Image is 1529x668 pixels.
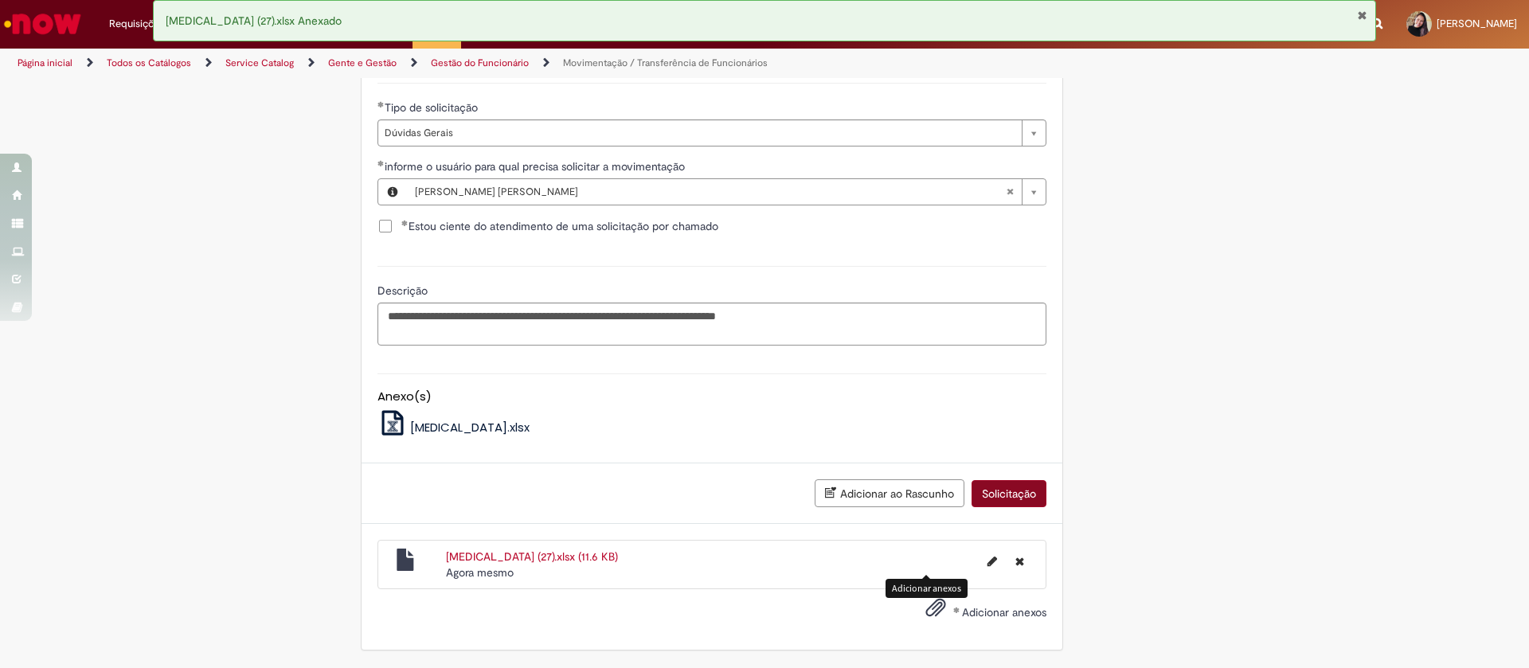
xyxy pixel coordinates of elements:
[410,419,530,436] span: [MEDICAL_DATA].xlsx
[998,179,1022,205] abbr: Limpar campo informe o usuário para qual precisa solicitar a movimentação
[815,479,964,507] button: Adicionar ao Rascunho
[1006,549,1034,574] button: Excluir Change Job (27).xlsx
[377,419,530,436] a: [MEDICAL_DATA].xlsx
[328,57,397,69] a: Gente e Gestão
[385,159,688,174] span: Necessários - informe o usuário para qual precisa solicitar a movimentação
[1437,17,1517,30] span: [PERSON_NAME]
[401,218,718,234] span: Estou ciente do atendimento de uma solicitação por chamado
[1357,9,1367,21] button: Fechar Notificação
[415,179,1006,205] span: [PERSON_NAME] [PERSON_NAME]
[378,179,407,205] button: informe o usuário para qual precisa solicitar a movimentação, Visualizar este registro Jean Carlo...
[377,303,1046,346] textarea: Descrição
[385,100,481,115] span: Tipo de solicitação
[377,101,385,107] span: Obrigatório Preenchido
[446,549,618,564] a: [MEDICAL_DATA] (27).xlsx (11.6 KB)
[12,49,1007,78] ul: Trilhas de página
[407,179,1046,205] a: [PERSON_NAME] [PERSON_NAME]Limpar campo informe o usuário para qual precisa solicitar a movimentação
[2,8,84,40] img: ServiceNow
[972,480,1046,507] button: Solicitação
[886,579,968,597] div: Adicionar anexos
[431,57,529,69] a: Gestão do Funcionário
[166,14,342,28] span: [MEDICAL_DATA] (27).xlsx Anexado
[109,16,165,32] span: Requisições
[18,57,72,69] a: Página inicial
[377,160,385,166] span: Obrigatório Preenchido
[377,283,431,298] span: Descrição
[377,390,1046,404] h5: Anexo(s)
[401,220,409,226] span: Obrigatório Preenchido
[225,57,294,69] a: Service Catalog
[921,593,950,630] button: Adicionar anexos
[978,549,1007,574] button: Editar nome de arquivo Change Job (27).xlsx
[446,565,514,580] span: Agora mesmo
[962,605,1046,619] span: Adicionar anexos
[446,565,514,580] time: 30/09/2025 14:22:18
[563,57,768,69] a: Movimentação / Transferência de Funcionários
[107,57,191,69] a: Todos os Catálogos
[385,120,1014,146] span: Dúvidas Gerais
